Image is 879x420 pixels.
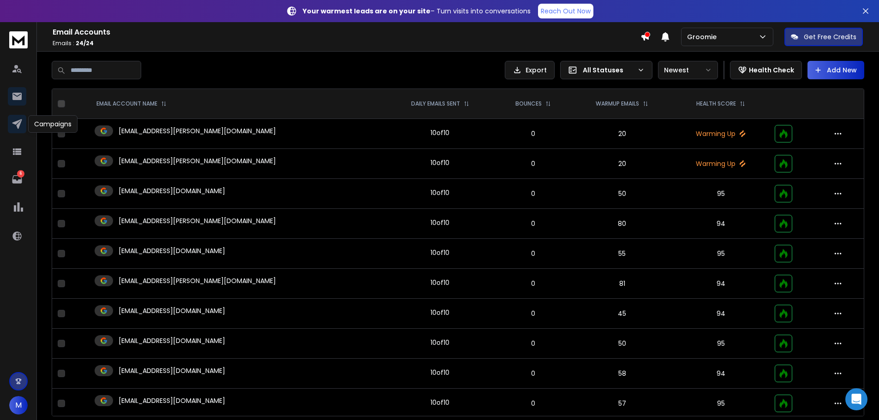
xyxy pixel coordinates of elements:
[411,100,460,107] p: DAILY EMAILS SENT
[119,156,276,166] p: [EMAIL_ADDRESS][PERSON_NAME][DOMAIN_NAME]
[501,339,566,348] p: 0
[501,399,566,408] p: 0
[96,100,167,107] div: EMAIL ACCOUNT NAME
[658,61,718,79] button: Newest
[28,115,78,133] div: Campaigns
[571,389,673,419] td: 57
[9,396,28,414] button: M
[431,368,449,377] div: 10 of 10
[673,389,769,419] td: 95
[17,170,24,177] p: 6
[596,100,639,107] p: WARMUP EMAILS
[678,159,763,168] p: Warming Up
[119,126,276,136] p: [EMAIL_ADDRESS][PERSON_NAME][DOMAIN_NAME]
[119,186,225,195] p: [EMAIL_ADDRESS][DOMAIN_NAME]
[431,278,449,287] div: 10 of 10
[673,329,769,359] td: 95
[730,61,802,79] button: Health Check
[431,188,449,197] div: 10 of 10
[501,249,566,258] p: 0
[119,276,276,285] p: [EMAIL_ADDRESS][PERSON_NAME][DOMAIN_NAME]
[501,219,566,228] p: 0
[804,32,856,41] p: Get Free Credits
[571,119,673,149] td: 20
[119,246,225,255] p: [EMAIL_ADDRESS][DOMAIN_NAME]
[303,6,531,16] p: – Turn visits into conversations
[678,129,763,138] p: Warming Up
[571,239,673,269] td: 55
[431,128,449,137] div: 10 of 10
[673,299,769,329] td: 94
[541,6,591,16] p: Reach Out Now
[673,269,769,299] td: 94
[431,338,449,347] div: 10 of 10
[119,336,225,345] p: [EMAIL_ADDRESS][DOMAIN_NAME]
[571,329,673,359] td: 50
[505,61,555,79] button: Export
[76,39,94,47] span: 24 / 24
[807,61,864,79] button: Add New
[501,159,566,168] p: 0
[571,299,673,329] td: 45
[501,129,566,138] p: 0
[571,179,673,209] td: 50
[571,269,673,299] td: 81
[501,279,566,288] p: 0
[431,218,449,227] div: 10 of 10
[53,27,640,38] h1: Email Accounts
[8,170,26,189] a: 6
[501,369,566,378] p: 0
[673,209,769,239] td: 94
[583,65,634,75] p: All Statuses
[845,388,867,410] div: Open Intercom Messenger
[119,396,225,405] p: [EMAIL_ADDRESS][DOMAIN_NAME]
[53,40,640,47] p: Emails :
[431,398,449,407] div: 10 of 10
[431,158,449,167] div: 10 of 10
[9,31,28,48] img: logo
[673,359,769,389] td: 94
[119,366,225,375] p: [EMAIL_ADDRESS][DOMAIN_NAME]
[119,306,225,315] p: [EMAIL_ADDRESS][DOMAIN_NAME]
[119,216,276,225] p: [EMAIL_ADDRESS][PERSON_NAME][DOMAIN_NAME]
[431,308,449,317] div: 10 of 10
[431,248,449,257] div: 10 of 10
[673,179,769,209] td: 95
[303,6,431,16] strong: Your warmest leads are on your site
[784,28,863,46] button: Get Free Credits
[501,309,566,318] p: 0
[687,32,720,41] p: Groomie
[515,100,542,107] p: BOUNCES
[501,189,566,198] p: 0
[571,359,673,389] td: 58
[673,239,769,269] td: 95
[749,65,794,75] p: Health Check
[538,4,593,18] a: Reach Out Now
[571,149,673,179] td: 20
[696,100,736,107] p: HEALTH SCORE
[571,209,673,239] td: 80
